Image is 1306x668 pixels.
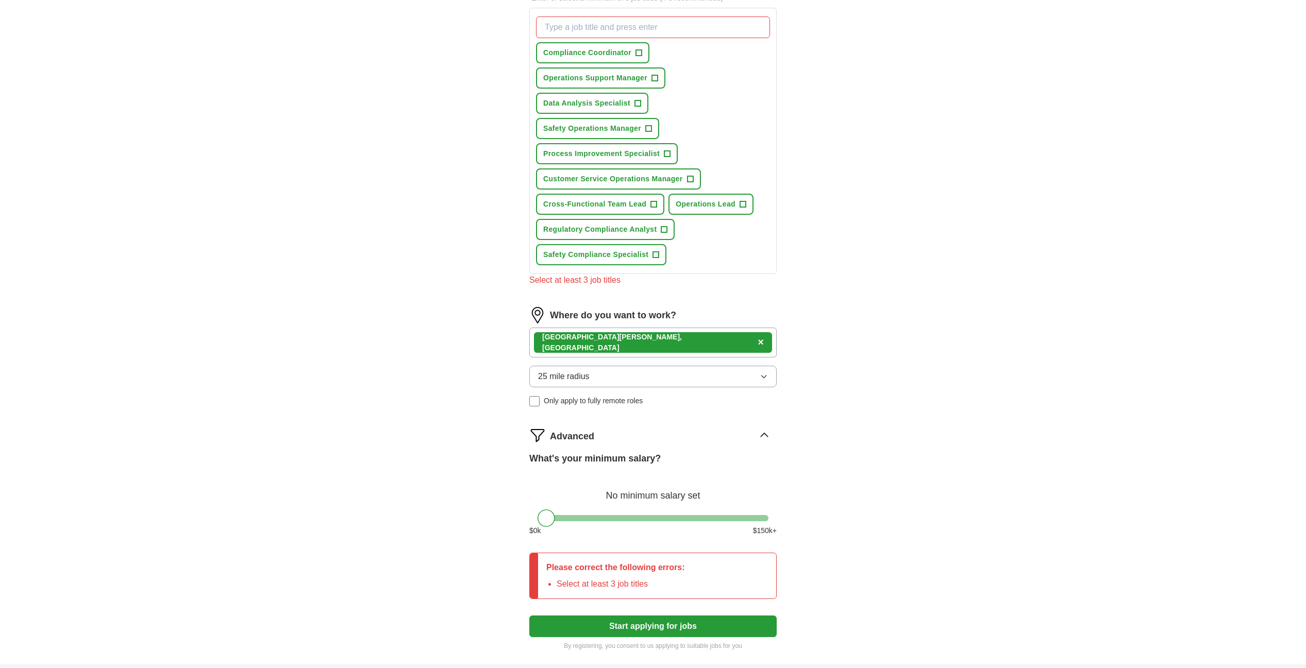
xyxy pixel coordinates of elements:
div: Select at least 3 job titles [529,274,777,286]
div: , [GEOGRAPHIC_DATA] [542,332,754,353]
button: Data Analysis Specialist [536,93,648,114]
input: Only apply to fully remote roles [529,396,540,406]
button: Cross-Functional Team Lead [536,194,664,215]
span: Operations Support Manager [543,73,647,83]
li: Select at least 3 job titles [557,578,685,590]
button: Safety Operations Manager [536,118,659,139]
span: Regulatory Compliance Analyst [543,224,657,235]
label: What's your minimum salary? [529,452,661,466]
button: Process Improvement Specialist [536,143,678,164]
button: Customer Service Operations Manager [536,168,701,190]
label: Where do you want to work? [550,309,676,322]
span: Safety Compliance Specialist [543,249,648,260]
p: By registering, you consent to us applying to suitable jobs for you [529,641,777,650]
span: 25 mile radius [538,370,590,383]
span: Cross-Functional Team Lead [543,199,646,210]
button: 25 mile radius [529,366,777,387]
button: × [758,335,764,350]
button: Start applying for jobs [529,615,777,637]
span: × [758,336,764,348]
input: Type a job title and press enter [536,16,770,38]
span: Operations Lead [676,199,735,210]
strong: [GEOGRAPHIC_DATA][PERSON_NAME] [542,333,680,341]
button: Regulatory Compliance Analyst [536,219,675,240]
p: Please correct the following errors: [546,561,685,574]
div: No minimum salary set [529,478,777,503]
span: Process Improvement Specialist [543,148,660,159]
img: location.png [529,307,546,323]
button: Operations Support Manager [536,67,665,89]
span: Compliance Coordinator [543,47,631,58]
button: Operations Lead [668,194,754,215]
button: Compliance Coordinator [536,42,649,63]
span: Safety Operations Manager [543,123,641,134]
img: filter [529,427,546,443]
span: Customer Service Operations Manager [543,174,683,184]
span: Data Analysis Specialist [543,98,630,109]
button: Safety Compliance Specialist [536,244,666,265]
span: $ 150 k+ [753,525,777,536]
span: $ 0 k [529,525,541,536]
span: Only apply to fully remote roles [544,396,643,406]
span: Advanced [550,430,594,443]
